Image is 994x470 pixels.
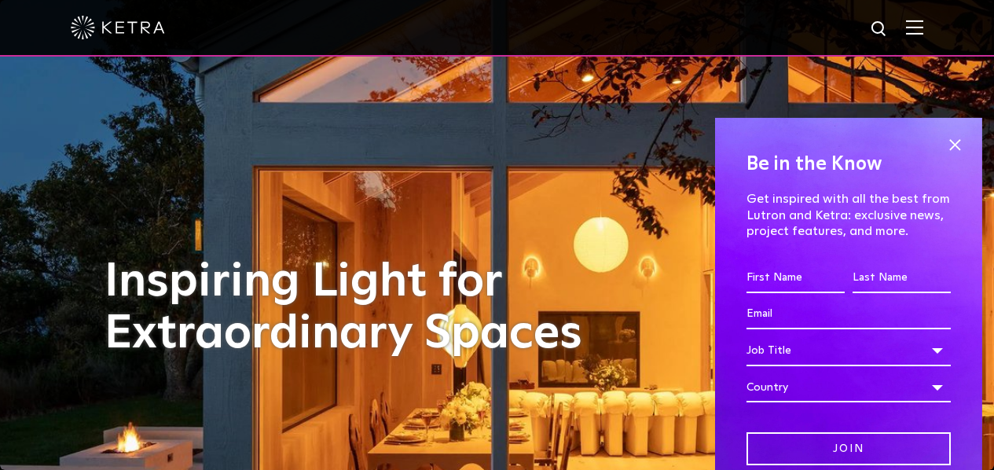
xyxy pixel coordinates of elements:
[853,263,951,293] input: Last Name
[746,299,951,329] input: Email
[906,20,923,35] img: Hamburger%20Nav.svg
[746,263,845,293] input: First Name
[746,373,951,402] div: Country
[870,20,889,39] img: search icon
[746,336,951,365] div: Job Title
[746,149,951,179] h4: Be in the Know
[746,432,951,466] input: Join
[105,256,615,360] h1: Inspiring Light for Extraordinary Spaces
[71,16,165,39] img: ketra-logo-2019-white
[746,191,951,240] p: Get inspired with all the best from Lutron and Ketra: exclusive news, project features, and more.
